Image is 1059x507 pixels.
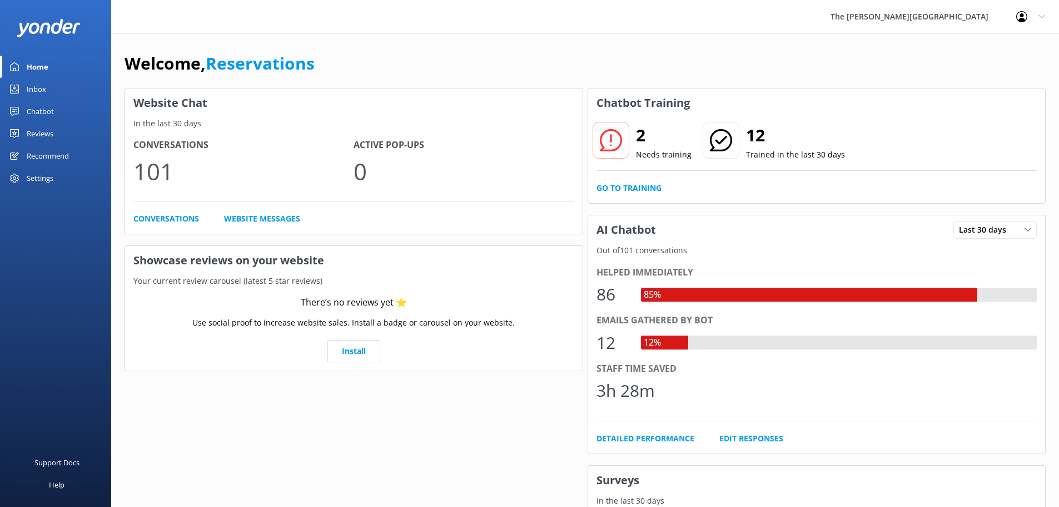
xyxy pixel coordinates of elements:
[959,224,1013,236] span: Last 30 days
[636,122,692,149] h2: 2
[588,466,1046,495] h3: Surveys
[588,88,698,117] h3: Chatbot Training
[27,167,53,189] div: Settings
[354,138,574,152] h4: Active Pop-ups
[588,495,1046,507] p: In the last 30 days
[636,149,692,161] p: Needs training
[27,56,48,78] div: Home
[596,362,1037,376] div: Staff time saved
[588,215,664,244] h3: AI Chatbot
[27,122,53,145] div: Reviews
[125,117,583,130] p: In the last 30 days
[17,19,81,37] img: yonder-white-logo.png
[641,336,664,350] div: 12%
[27,78,46,100] div: Inbox
[133,152,354,190] p: 101
[224,213,300,225] a: Website Messages
[192,317,515,329] p: Use social proof to increase website sales. Install a badge or carousel on your website.
[34,451,79,474] div: Support Docs
[596,182,662,194] a: Go to Training
[27,100,54,122] div: Chatbot
[596,432,694,445] a: Detailed Performance
[596,313,1037,328] div: Emails gathered by bot
[596,329,630,356] div: 12
[133,138,354,152] h4: Conversations
[125,246,583,275] h3: Showcase reviews on your website
[719,432,783,445] a: Edit Responses
[596,265,1037,280] div: Helped immediately
[125,275,583,287] p: Your current review carousel (latest 5 star reviews)
[27,145,69,167] div: Recommend
[125,88,583,117] h3: Website Chat
[596,281,630,308] div: 86
[746,149,845,161] p: Trained in the last 30 days
[354,152,574,190] p: 0
[641,288,664,302] div: 85%
[327,340,380,362] a: Install
[133,213,199,225] a: Conversations
[588,244,1046,257] p: Out of 101 conversations
[125,50,315,77] h1: Welcome,
[49,474,64,496] div: Help
[596,377,655,404] div: 3h 28m
[301,296,407,310] div: There’s no reviews yet ⭐
[206,52,315,75] a: Reservations
[746,122,845,149] h2: 12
